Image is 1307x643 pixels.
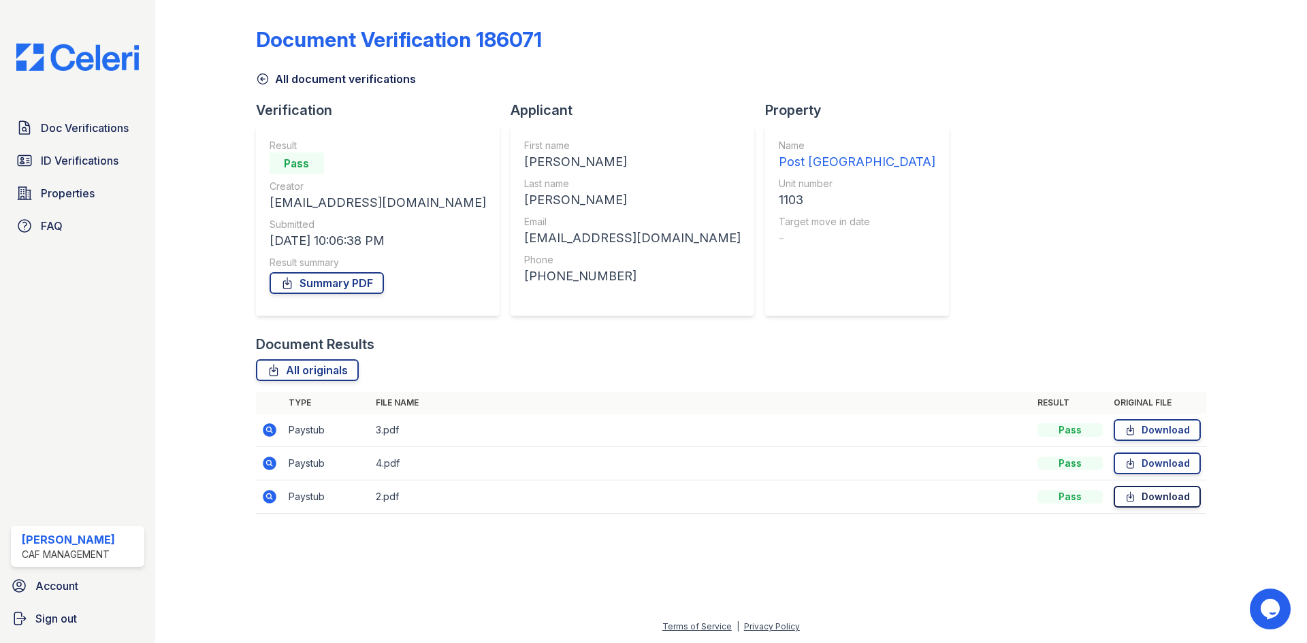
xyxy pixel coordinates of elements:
div: First name [524,139,741,152]
div: Pass [1037,490,1103,504]
th: File name [370,392,1032,414]
a: All originals [256,359,359,381]
div: [PERSON_NAME] [524,191,741,210]
a: Sign out [5,605,150,632]
a: Privacy Policy [744,621,800,631]
td: Paystub [283,414,370,447]
div: Document Verification 186071 [256,27,542,52]
div: [PERSON_NAME] [524,152,741,171]
div: Property [765,101,960,120]
div: Email [524,215,741,229]
div: Submitted [270,218,486,231]
td: 2.pdf [370,480,1032,514]
span: Sign out [35,610,77,627]
div: [DATE] 10:06:38 PM [270,231,486,250]
td: Paystub [283,480,370,514]
div: Name [779,139,935,152]
a: Download [1114,486,1201,508]
a: Terms of Service [662,621,732,631]
span: Account [35,578,78,594]
div: | [737,621,739,631]
span: Properties [41,185,95,201]
a: FAQ [11,212,144,240]
div: Unit number [779,177,935,191]
div: Result summary [270,256,486,269]
div: Target move in date [779,215,935,229]
div: 1103 [779,191,935,210]
div: Verification [256,101,511,120]
span: FAQ [41,218,63,234]
div: - [779,229,935,248]
th: Type [283,392,370,414]
div: [PERSON_NAME] [22,531,115,548]
a: Properties [11,180,144,207]
span: Doc Verifications [41,120,129,136]
iframe: chat widget [1250,589,1293,629]
td: 4.pdf [370,447,1032,480]
a: Download [1114,419,1201,441]
div: Last name [524,177,741,191]
th: Original file [1108,392,1206,414]
div: Applicant [511,101,765,120]
div: Pass [1037,423,1103,437]
a: Name Post [GEOGRAPHIC_DATA] [779,139,935,171]
div: [EMAIL_ADDRESS][DOMAIN_NAME] [524,229,741,248]
span: ID Verifications [41,152,118,169]
div: CAF Management [22,548,115,561]
div: Document Results [256,335,374,354]
img: CE_Logo_Blue-a8612792a0a2168367f1c8372b55b34899dd931a85d93a1a3d3e32e68fde9ad4.png [5,44,150,71]
div: Phone [524,253,741,267]
a: All document verifications [256,71,416,87]
a: Summary PDF [270,272,384,294]
div: Post [GEOGRAPHIC_DATA] [779,152,935,171]
div: Pass [270,152,324,174]
a: ID Verifications [11,147,144,174]
div: Pass [1037,457,1103,470]
a: Download [1114,452,1201,474]
div: [EMAIL_ADDRESS][DOMAIN_NAME] [270,193,486,212]
td: 3.pdf [370,414,1032,447]
td: Paystub [283,447,370,480]
div: [PHONE_NUMBER] [524,267,741,286]
div: Creator [270,180,486,193]
a: Account [5,572,150,599]
th: Result [1032,392,1108,414]
a: Doc Verifications [11,114,144,142]
div: Result [270,139,486,152]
